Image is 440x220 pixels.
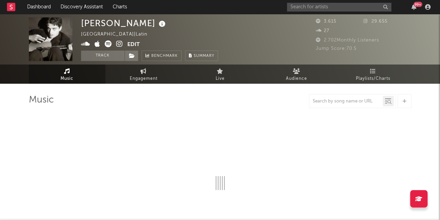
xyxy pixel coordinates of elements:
a: Engagement [105,65,182,84]
a: Audience [258,65,335,84]
span: 3.615 [316,19,336,24]
span: Summary [194,54,214,58]
div: [PERSON_NAME] [81,17,167,29]
span: 2.702 Monthly Listeners [316,38,379,43]
a: Live [182,65,258,84]
a: Playlists/Charts [335,65,411,84]
input: Search by song name or URL [309,99,383,104]
span: Music [61,75,73,83]
span: 29.655 [363,19,387,24]
button: Edit [127,40,140,49]
span: 27 [316,29,329,33]
button: 99+ [411,4,416,10]
a: Music [29,65,105,84]
span: Playlists/Charts [356,75,390,83]
div: [GEOGRAPHIC_DATA] | Latin [81,30,155,39]
button: Track [81,51,125,61]
input: Search for artists [287,3,391,12]
button: Summary [185,51,218,61]
span: Audience [286,75,307,83]
span: Jump Score: 70.5 [316,46,357,51]
a: Benchmark [142,51,182,61]
span: Benchmark [151,52,178,60]
div: 99 + [414,2,422,7]
span: Engagement [130,75,158,83]
span: Live [216,75,225,83]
